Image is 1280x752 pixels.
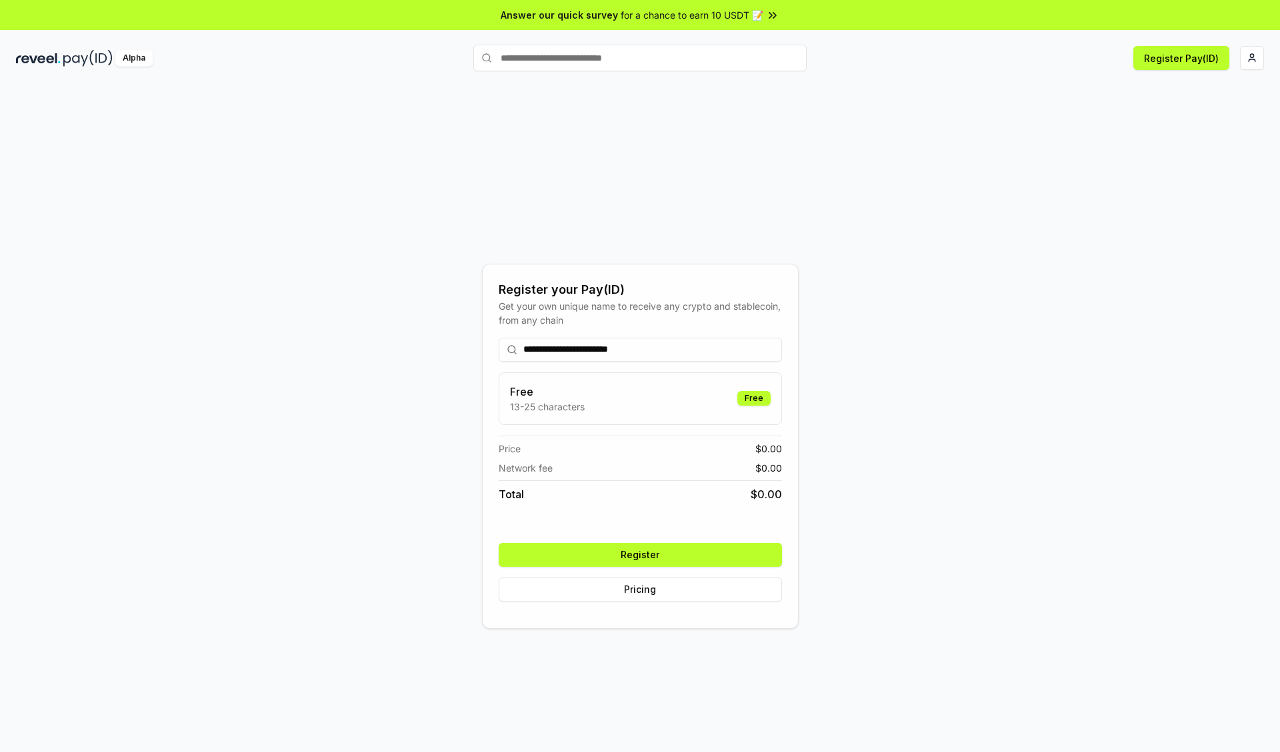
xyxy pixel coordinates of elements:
[499,442,521,456] span: Price
[755,461,782,475] span: $ 0.00
[1133,46,1229,70] button: Register Pay(ID)
[510,400,585,414] p: 13-25 characters
[16,50,61,67] img: reveel_dark
[499,280,782,299] div: Register your Pay(ID)
[510,384,585,400] h3: Free
[115,50,153,67] div: Alpha
[499,299,782,327] div: Get your own unique name to receive any crypto and stablecoin, from any chain
[499,543,782,567] button: Register
[751,486,782,502] span: $ 0.00
[499,577,782,601] button: Pricing
[755,442,782,456] span: $ 0.00
[499,461,553,475] span: Network fee
[501,8,618,22] span: Answer our quick survey
[621,8,763,22] span: for a chance to earn 10 USDT 📝
[63,50,113,67] img: pay_id
[737,391,771,406] div: Free
[499,486,524,502] span: Total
